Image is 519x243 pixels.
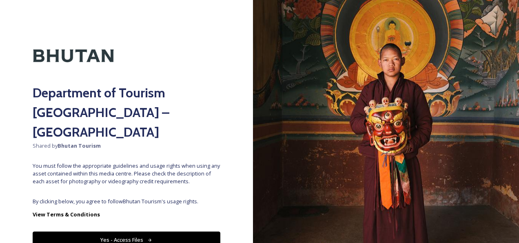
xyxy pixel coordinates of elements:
strong: Bhutan Tourism [58,142,101,149]
span: By clicking below, you agree to follow Bhutan Tourism 's usage rights. [33,198,220,205]
span: Shared by [33,142,220,150]
span: You must follow the appropriate guidelines and usage rights when using any asset contained within... [33,162,220,186]
h2: Department of Tourism [GEOGRAPHIC_DATA] – [GEOGRAPHIC_DATA] [33,83,220,142]
a: View Terms & Conditions [33,209,220,219]
strong: View Terms & Conditions [33,211,100,218]
img: Kingdom-of-Bhutan-Logo.png [33,33,114,79]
